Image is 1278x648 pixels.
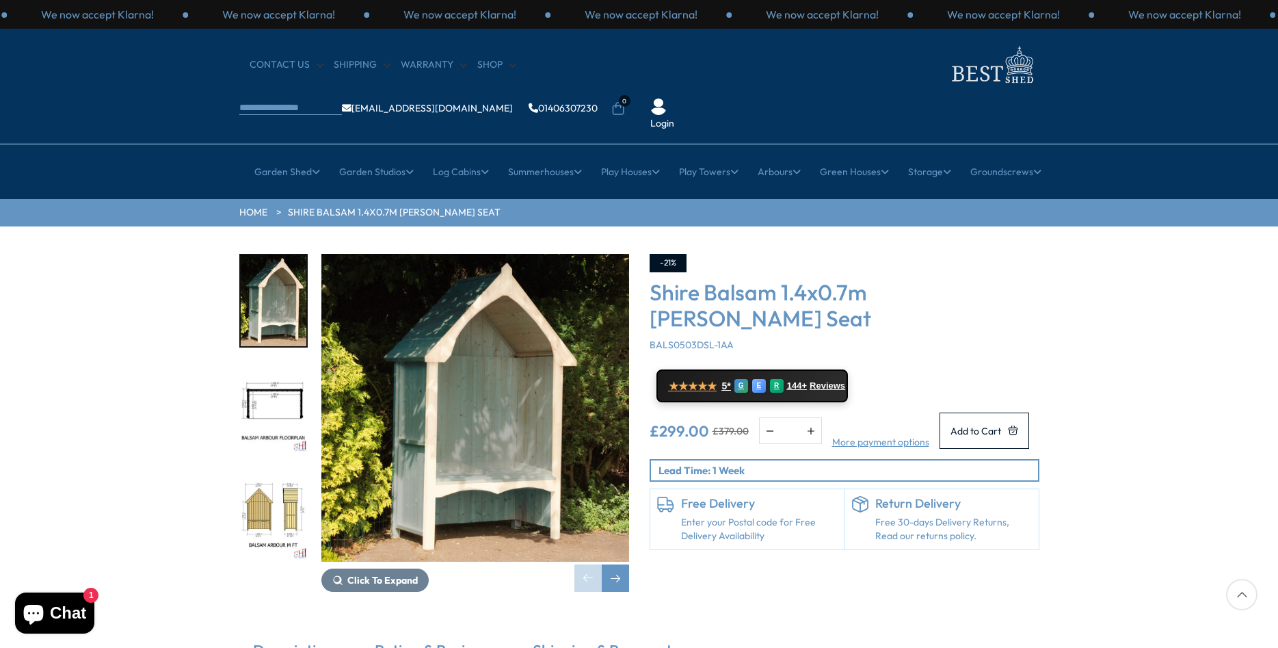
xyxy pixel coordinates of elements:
a: Garden Studios [339,155,414,189]
div: 2 / 3 [550,7,732,22]
a: Warranty [401,58,467,72]
a: CONTACT US [250,58,323,72]
a: Shire Balsam 1.4x0.7m [PERSON_NAME] Seat [288,206,501,220]
a: Shipping [334,58,390,72]
span: Reviews [810,380,845,391]
img: logo [944,42,1039,87]
div: 1 / 10 [239,254,308,348]
del: £379.00 [713,426,749,436]
img: BalsamArbour_2_c1df17fd-3390-4dc1-88d9-51d6c353e0b2_200x200.jpg [241,255,306,346]
h6: Return Delivery [875,496,1032,511]
div: Previous slide [574,565,602,592]
inbox-online-store-chat: Shopify online store chat [11,593,98,637]
div: 1 / 3 [913,7,1094,22]
a: Arbours [758,155,801,189]
h3: Shire Balsam 1.4x0.7m [PERSON_NAME] Seat [650,279,1039,332]
p: We now accept Klarna! [403,7,516,22]
p: We now accept Klarna! [1128,7,1241,22]
a: Green Houses [820,155,889,189]
p: We now accept Klarna! [585,7,697,22]
img: BalsamArbourFLOORPLAN_85c6b13c-c508-4881-a339-7e83a8180369_200x200.jpg [241,363,306,454]
a: More payment options [832,436,929,450]
div: E [752,379,766,393]
p: We now accept Klarna! [766,7,879,22]
span: Add to Cart [950,426,1001,436]
span: 144+ [787,380,807,391]
a: Garden Shed [254,155,320,189]
span: BALS0503DSL-1AA [650,339,734,351]
a: Enter your Postal code for Free Delivery Availability [681,516,838,543]
a: Play Towers [679,155,738,189]
div: G [734,379,748,393]
button: Add to Cart [940,413,1029,449]
span: Click To Expand [347,574,418,586]
p: We now accept Klarna! [222,7,335,22]
a: Login [650,117,674,131]
a: HOME [239,206,267,220]
div: R [770,379,784,393]
a: [EMAIL_ADDRESS][DOMAIN_NAME] [342,103,513,113]
p: Free 30-days Delivery Returns, Read our returns policy. [875,516,1032,543]
button: Click To Expand [321,569,429,592]
p: We now accept Klarna! [947,7,1060,22]
div: 1 / 3 [369,7,550,22]
a: Log Cabins [433,155,489,189]
div: Next slide [602,565,629,592]
img: User Icon [650,99,667,115]
h6: Free Delivery [681,496,838,511]
a: Storage [908,155,951,189]
div: 1 / 10 [321,254,629,592]
p: We now accept Klarna! [41,7,154,22]
div: 2 / 10 [239,361,308,455]
div: 3 / 3 [732,7,913,22]
a: Play Houses [601,155,660,189]
img: Shire Balsam 1.4x0.7m Arbour Seat - Best Shed [321,254,629,562]
a: ★★★★★ 5* G E R 144+ Reviews [656,370,848,402]
p: Lead Time: 1 Week [658,463,1038,478]
div: 2 / 3 [1094,7,1275,22]
span: ★★★★★ [669,380,717,393]
div: 3 / 10 [239,468,308,562]
a: Shop [477,58,516,72]
div: -21% [650,254,687,272]
a: 01406307230 [529,103,598,113]
a: Summerhouses [508,155,582,189]
img: BalsamArbourMFT_41bdecd0-7ed1-4f71-a060-002ab25f1331_200x200.jpg [241,469,306,560]
div: 3 / 3 [188,7,369,22]
a: Groundscrews [970,155,1041,189]
a: 0 [611,102,625,116]
ins: £299.00 [650,424,709,439]
span: 0 [619,95,630,107]
div: 2 / 3 [7,7,188,22]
